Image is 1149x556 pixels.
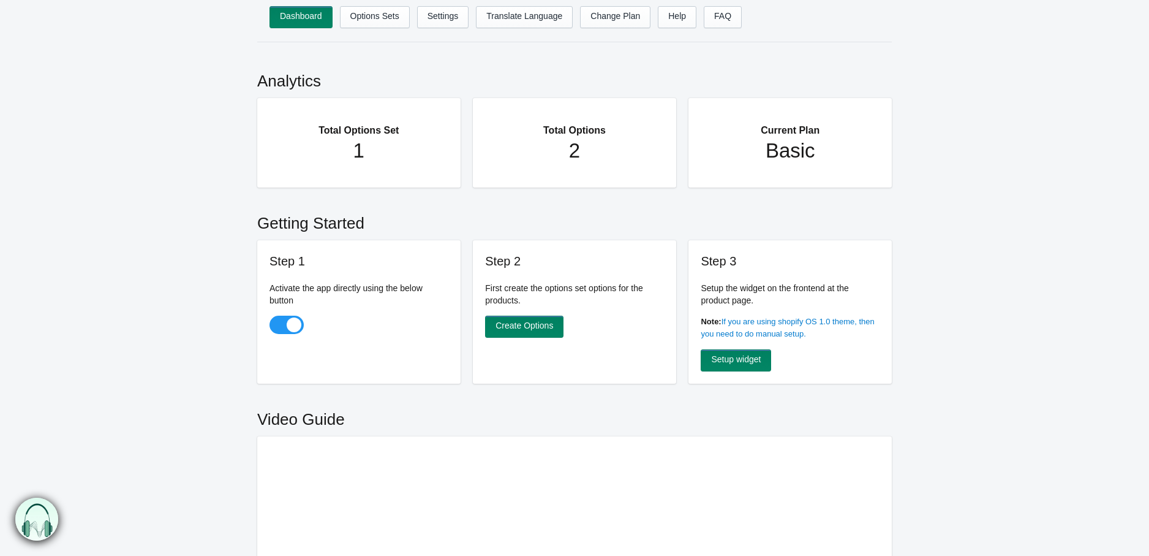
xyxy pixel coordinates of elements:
[701,253,880,270] h3: Step 3
[417,6,469,28] a: Settings
[282,110,436,139] h2: Total Options Set
[269,253,448,270] h3: Step 1
[497,110,652,139] h2: Total Options
[497,139,652,163] h1: 2
[701,282,880,307] p: Setup the widget on the frontend at the product page.
[257,200,892,240] h2: Getting Started
[14,498,57,541] img: bxm.png
[701,349,771,371] a: Setup widget
[658,6,696,28] a: Help
[713,139,867,163] h1: Basic
[485,253,664,270] h3: Step 2
[476,6,573,28] a: Translate Language
[580,6,650,28] a: Change Plan
[713,110,867,139] h2: Current Plan
[257,58,892,98] h2: Analytics
[701,317,721,326] b: Note:
[282,139,436,163] h1: 1
[269,282,448,307] p: Activate the app directly using the below button
[340,6,410,28] a: Options Sets
[485,316,563,338] a: Create Options
[269,6,333,28] a: Dashboard
[704,6,742,28] a: FAQ
[257,396,892,436] h2: Video Guide
[701,317,874,338] a: If you are using shopify OS 1.0 theme, then you need to do manual setup.
[485,282,664,307] p: First create the options set options for the products.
